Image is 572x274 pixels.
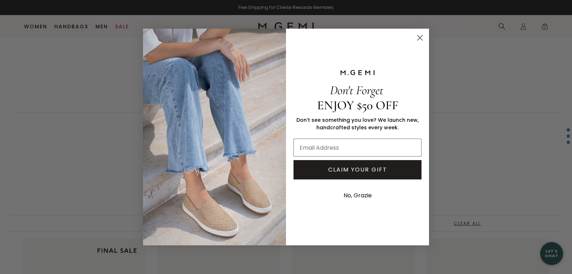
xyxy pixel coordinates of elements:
[340,187,375,205] button: No, Grazie
[143,29,286,245] img: M.Gemi
[296,116,419,131] span: Don’t see something you love? We launch new, handcrafted styles every week.
[294,139,421,157] input: Email Address
[414,32,426,44] button: Close dialog
[317,98,398,113] span: ENJOY $50 OFF
[330,83,383,98] span: Don't Forget
[340,69,375,76] img: M.GEMI
[294,160,421,179] button: CLAIM YOUR GIFT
